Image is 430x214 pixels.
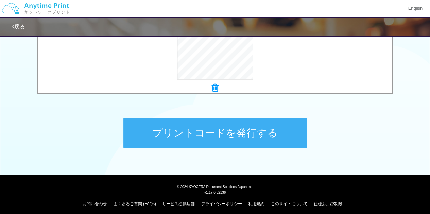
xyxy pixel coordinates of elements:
[201,201,242,206] a: プライバシーポリシー
[248,201,264,206] a: 利用規約
[114,201,156,206] a: よくあるご質問 (FAQs)
[162,201,195,206] a: サービス提供店舗
[314,201,342,206] a: 仕様および制限
[204,190,226,194] span: v1.17.0.32136
[83,201,107,206] a: お問い合わせ
[12,24,25,30] a: 戻る
[271,201,307,206] a: このサイトについて
[177,184,253,189] span: © 2024 KYOCERA Document Solutions Japan Inc.
[123,118,307,148] button: プリントコードを発行する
